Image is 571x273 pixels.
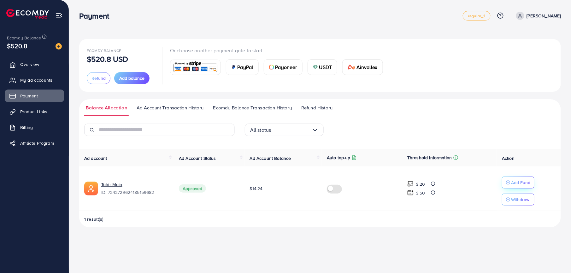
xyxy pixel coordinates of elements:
p: Withdraw [511,196,529,203]
a: Product Links [5,105,64,118]
img: card [348,65,355,70]
h3: Payment [79,11,114,20]
span: Ad Account Transaction History [137,104,204,111]
span: Ad Account Status [179,155,216,161]
span: Refund [91,75,106,81]
img: ic-ads-acc.e4c84228.svg [84,182,98,195]
span: 1 result(s) [84,216,104,222]
a: card [170,60,221,75]
a: cardPayPal [226,59,259,75]
span: ID: 7242729624185159682 [101,189,169,195]
input: Search for option [271,125,312,135]
span: Refund History [301,104,333,111]
iframe: Chat [544,245,566,268]
span: Ecomdy Balance Transaction History [213,104,292,111]
button: Withdraw [502,194,534,206]
span: Ad account [84,155,107,161]
div: Search for option [245,124,324,136]
span: All status [250,125,271,135]
a: My ad accounts [5,74,64,86]
span: regular_1 [468,14,485,18]
a: Billing [5,121,64,134]
p: Or choose another payment gate to start [170,47,388,54]
img: top-up amount [407,189,414,196]
span: Action [502,155,515,161]
p: Threshold information [407,154,452,161]
p: Auto top-up [327,154,350,161]
span: Payment [20,93,38,99]
span: USDT [319,63,332,71]
span: My ad accounts [20,77,52,83]
span: Ecomdy Balance [7,35,41,41]
a: regular_1 [463,11,490,20]
span: Approved [179,184,206,193]
img: card [313,65,318,70]
p: $ 50 [416,189,425,197]
span: Balance Allocation [86,104,127,111]
img: top-up amount [407,181,414,187]
a: cardPayoneer [264,59,303,75]
span: Overview [20,61,39,67]
p: $ 20 [416,180,425,188]
a: Payment [5,90,64,102]
img: card [172,61,219,74]
img: image [56,43,62,49]
span: PayPal [238,63,253,71]
span: Affiliate Program [20,140,54,146]
span: $520.8 [7,41,27,50]
img: card [231,65,236,70]
img: menu [56,12,63,19]
button: Refund [87,72,110,84]
a: cardAirwallex [342,59,383,75]
span: Ecomdy Balance [87,48,121,53]
a: Tahir Main [101,181,169,188]
a: cardUSDT [308,59,338,75]
button: Add balance [114,72,150,84]
span: Billing [20,124,33,131]
p: Add Fund [511,179,530,186]
a: Affiliate Program [5,137,64,149]
button: Add Fund [502,177,534,189]
span: Ad Account Balance [250,155,291,161]
span: Payoneer [275,63,297,71]
div: <span class='underline'>Tahir Main</span></br>7242729624185159682 [101,181,169,196]
span: Airwallex [356,63,377,71]
a: Overview [5,58,64,71]
span: Product Links [20,108,47,115]
span: $14.24 [250,185,263,192]
img: card [269,65,274,70]
img: logo [6,9,49,19]
p: [PERSON_NAME] [527,12,561,20]
span: Add balance [119,75,144,81]
a: [PERSON_NAME] [514,12,561,20]
p: $520.8 USD [87,55,128,63]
